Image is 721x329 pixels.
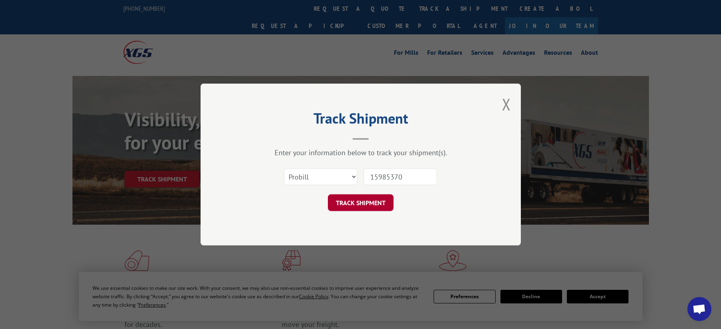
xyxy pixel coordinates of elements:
[241,113,481,128] h2: Track Shipment
[241,148,481,157] div: Enter your information below to track your shipment(s).
[364,168,437,185] input: Number(s)
[328,194,394,211] button: TRACK SHIPMENT
[502,94,511,115] button: Close modal
[687,297,711,321] div: Open chat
